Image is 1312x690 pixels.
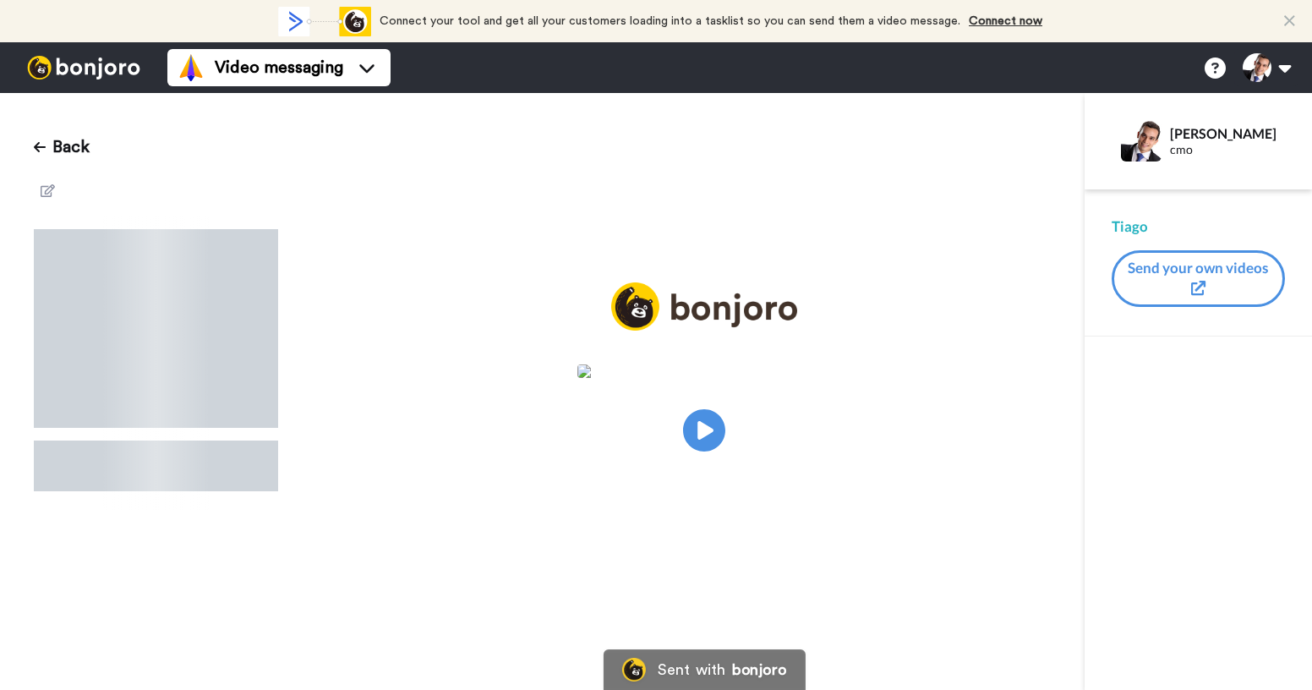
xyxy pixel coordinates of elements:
span: Video messaging [215,56,343,79]
img: vm-color.svg [178,54,205,81]
div: Tiago [1112,216,1285,237]
div: Sent with [658,662,725,677]
div: [PERSON_NAME] [1170,125,1284,141]
img: Profile Image [1121,121,1162,162]
img: logo_full.png [611,282,797,331]
span: Connect your tool and get all your customers loading into a tasklist so you can send them a video... [380,15,960,27]
a: Bonjoro LogoSent withbonjoro [604,649,805,690]
button: Send your own videos [1112,250,1285,307]
button: Back [34,127,90,167]
img: 74884c66-7949-494a-8108-a2788cb1112e.jpg [577,364,831,378]
div: bonjoro [732,662,786,677]
img: Bonjoro Logo [622,658,646,682]
div: animation [278,7,371,36]
div: cmo [1170,143,1284,157]
img: bj-logo-header-white.svg [20,56,147,79]
a: Connect now [969,15,1042,27]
